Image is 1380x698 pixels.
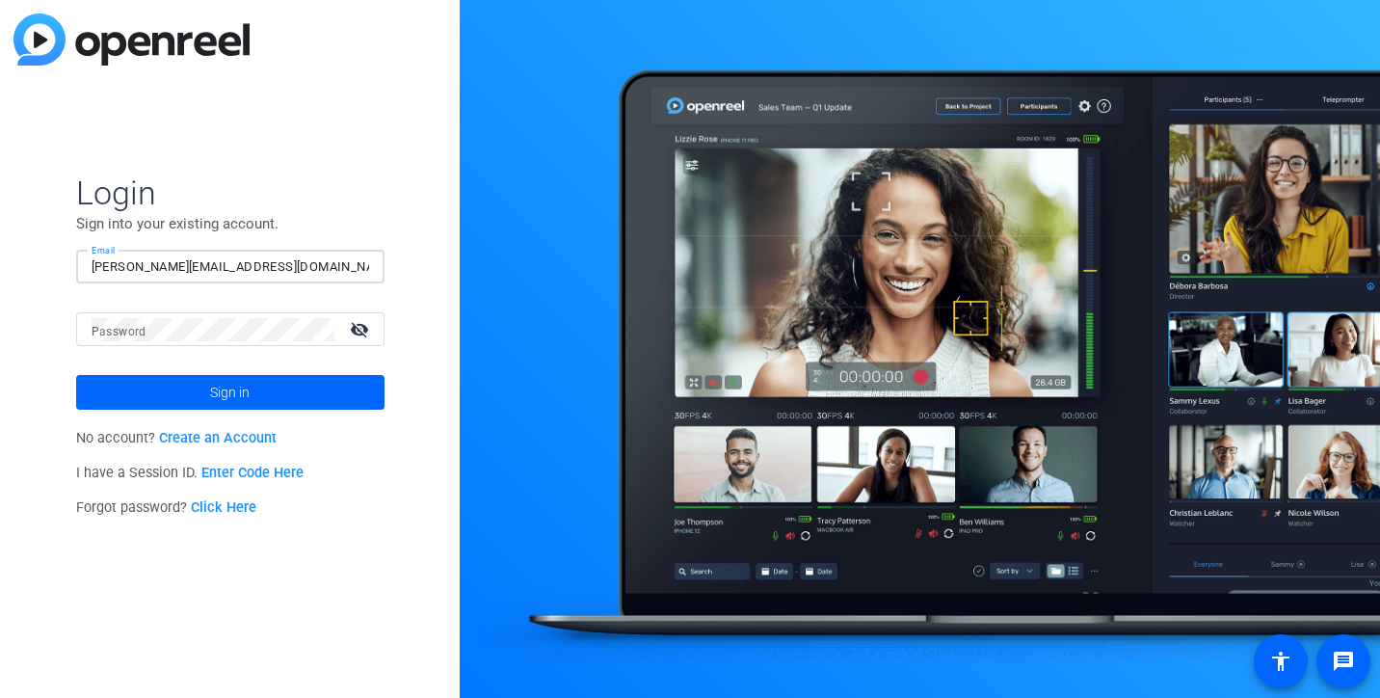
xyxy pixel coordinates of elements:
[191,499,256,516] a: Click Here
[159,430,277,446] a: Create an Account
[76,465,305,481] span: I have a Session ID.
[338,315,385,343] mat-icon: visibility_off
[1332,650,1355,673] mat-icon: message
[210,368,250,416] span: Sign in
[1269,650,1292,673] mat-icon: accessibility
[13,13,250,66] img: blue-gradient.svg
[201,465,304,481] a: Enter Code Here
[92,255,369,279] input: Enter Email Address
[76,213,385,234] p: Sign into your existing account.
[76,499,257,516] span: Forgot password?
[76,430,278,446] span: No account?
[76,173,385,213] span: Login
[92,245,116,255] mat-label: Email
[76,375,385,410] button: Sign in
[92,325,146,338] mat-label: Password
